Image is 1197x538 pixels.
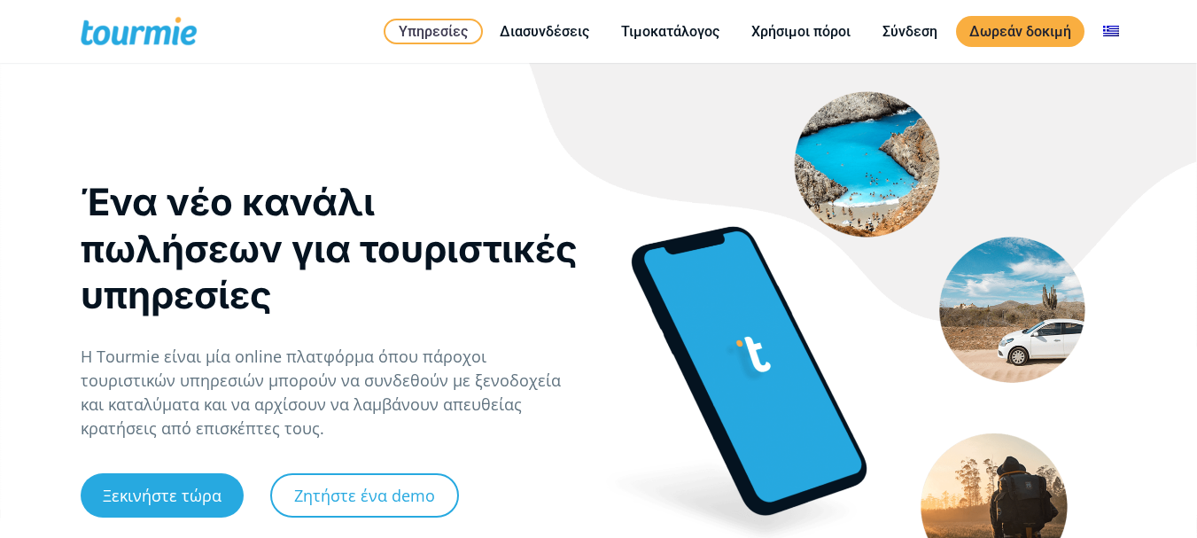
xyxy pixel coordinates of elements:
a: Διασυνδέσεις [486,20,602,43]
a: Ζητήστε ένα demo [270,473,459,518]
p: Η Tourmie είναι μία online πλατφόρμα όπου πάροχοι τουριστικών υπηρεσιών μπορούν να συνδεθούν με ξ... [81,345,580,441]
a: Σύνδεση [869,20,951,43]
a: Τιμοκατάλογος [608,20,733,43]
a: Χρήσιμοι πόροι [738,20,864,43]
a: Ξεκινήστε τώρα [81,473,244,518]
a: Υπηρεσίες [384,19,483,44]
div: Ένα νέο κανάλι πωλήσεων για τουριστικές υπηρεσίες [81,179,580,319]
a: Δωρεάν δοκιμή [956,16,1084,47]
